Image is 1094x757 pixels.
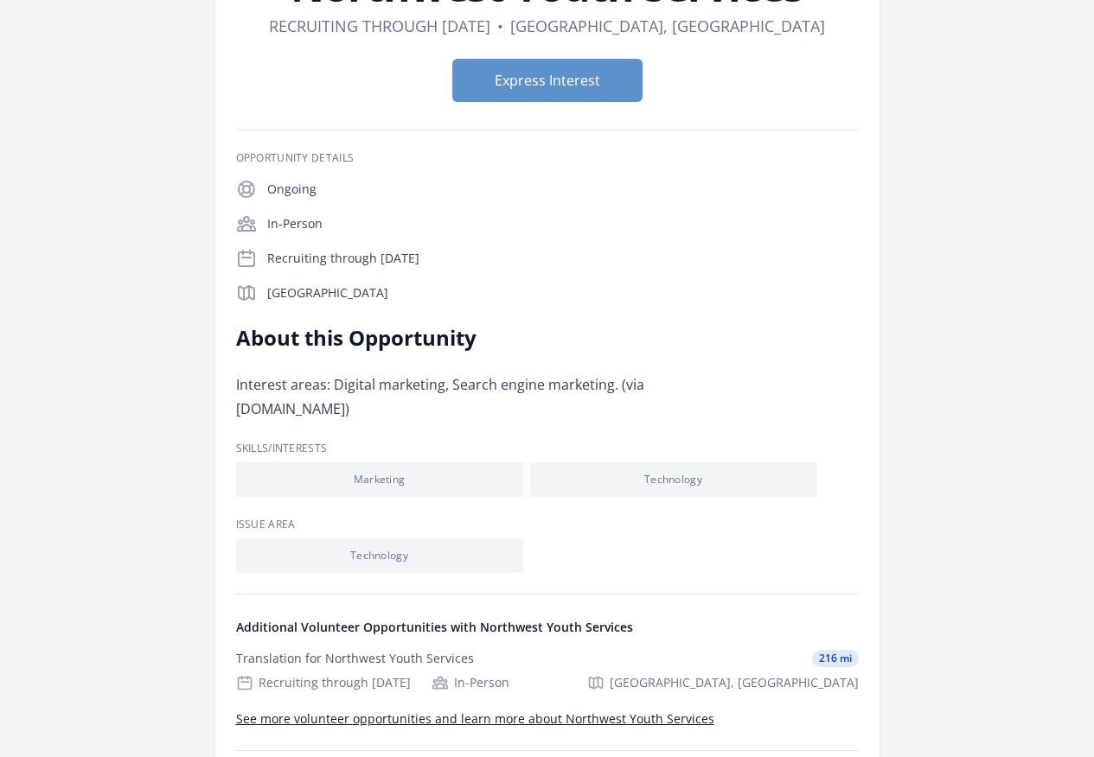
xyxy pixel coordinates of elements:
div: In-Person [432,674,509,691]
span: 216 mi [812,650,859,667]
h3: Opportunity Details [236,151,859,165]
h4: Additional Volunteer Opportunities with Northwest Youth Services [236,619,859,636]
h2: About this Opportunity [236,324,742,352]
li: Marketing [236,462,523,497]
p: In-Person [267,215,859,232]
p: Ongoing [267,181,859,198]
li: Technology [236,538,523,573]
h3: Issue area [236,518,859,531]
p: [GEOGRAPHIC_DATA] [267,284,859,302]
p: Interest areas: Digital marketing, Search engine marketing. (via [DOMAIN_NAME]) [236,372,742,421]
div: Translation for Northwest Youth Services [236,650,474,667]
dd: [GEOGRAPHIC_DATA], [GEOGRAPHIC_DATA] [510,14,825,38]
li: Technology [530,462,817,497]
p: Recruiting through [DATE] [267,250,859,267]
h3: Skills/Interests [236,442,859,455]
a: See more volunteer opportunities and learn more about Northwest Youth Services [236,710,714,727]
a: Translation for Northwest Youth Services 216 mi Recruiting through [DATE] In-Person [GEOGRAPHIC_D... [229,636,866,705]
div: • [497,14,503,38]
button: Express Interest [452,59,643,102]
span: [GEOGRAPHIC_DATA], [GEOGRAPHIC_DATA] [610,674,859,691]
dd: Recruiting through [DATE] [269,14,490,38]
div: Recruiting through [DATE] [236,674,411,691]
